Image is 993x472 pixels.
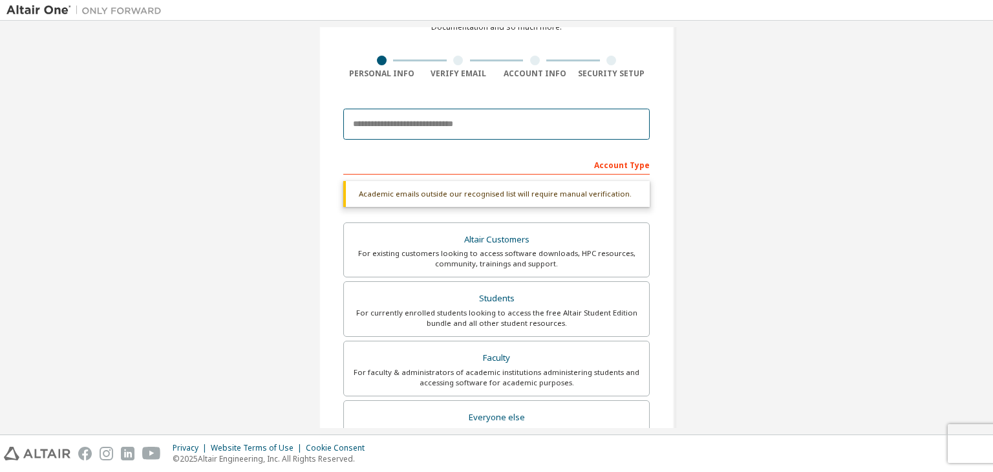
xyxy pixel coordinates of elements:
img: youtube.svg [142,447,161,460]
div: Faculty [352,349,641,367]
div: Website Terms of Use [211,443,306,453]
div: Account Info [496,69,573,79]
p: © 2025 Altair Engineering, Inc. All Rights Reserved. [173,453,372,464]
div: For currently enrolled students looking to access the free Altair Student Edition bundle and all ... [352,308,641,328]
img: Altair One [6,4,168,17]
div: Security Setup [573,69,650,79]
div: For individuals, businesses and everyone else looking to try Altair software and explore our prod... [352,427,641,447]
div: Verify Email [420,69,497,79]
div: For existing customers looking to access software downloads, HPC resources, community, trainings ... [352,248,641,269]
div: Personal Info [343,69,420,79]
div: For faculty & administrators of academic institutions administering students and accessing softwa... [352,367,641,388]
div: Academic emails outside our recognised list will require manual verification. [343,181,650,207]
img: instagram.svg [100,447,113,460]
div: Students [352,290,641,308]
div: Account Type [343,154,650,175]
img: facebook.svg [78,447,92,460]
img: linkedin.svg [121,447,134,460]
div: Altair Customers [352,231,641,249]
img: altair_logo.svg [4,447,70,460]
div: Cookie Consent [306,443,372,453]
div: Everyone else [352,409,641,427]
div: Privacy [173,443,211,453]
